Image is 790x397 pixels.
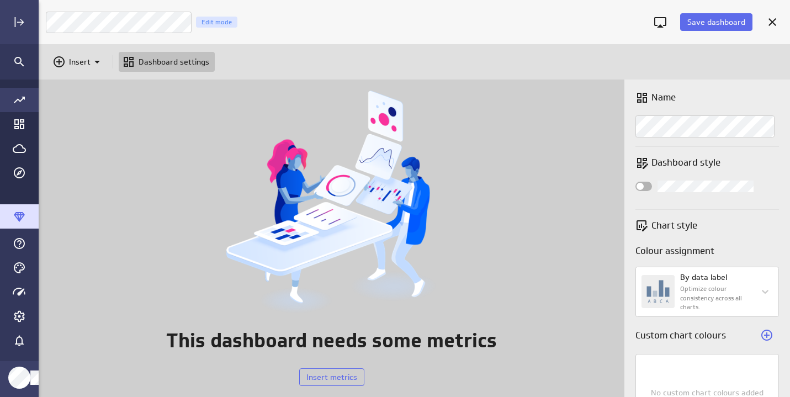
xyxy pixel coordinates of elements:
[757,326,776,345] div: Add custom colour
[687,17,745,27] span: Save dashboard
[69,56,91,68] p: Insert
[680,13,752,31] button: Save dashboard
[651,156,779,170] p: Dashboard style
[624,80,790,397] div: Widget Properties
[10,234,29,253] div: Help & PowerMetrics Assistant
[208,91,456,313] img: DB-Zerostate-editmode.png
[10,13,29,31] div: Expand
[10,331,29,350] div: Notifications
[299,368,364,386] button: Insert metrics
[49,52,107,72] div: Insert
[651,91,676,104] p: Name
[13,261,26,274] svg: Themes
[641,275,675,308] img: colour-strategy-by-label.svg
[13,285,26,299] svg: Usage
[10,258,29,277] div: Themes
[641,272,750,312] div: By data label
[635,329,726,342] p: Custom chart colours
[651,219,697,232] p: Chart style
[763,13,782,31] div: Cancel
[119,52,215,72] div: Go to dashboard settings
[680,284,750,312] p: Optimize colour consistency across all charts.
[651,13,670,31] div: Enter fullscreen mode
[196,17,237,28] div: When you make changes in Edit mode, you are setting the default display that everyone will see wh...
[13,310,26,323] svg: Account and settings
[10,307,29,326] div: Account and settings
[139,56,209,68] p: Dashboard settings
[166,326,497,356] p: This dashboard needs some metrics
[306,372,357,382] span: Insert metrics
[680,272,727,283] p: By data label
[635,244,779,258] p: Colour assignment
